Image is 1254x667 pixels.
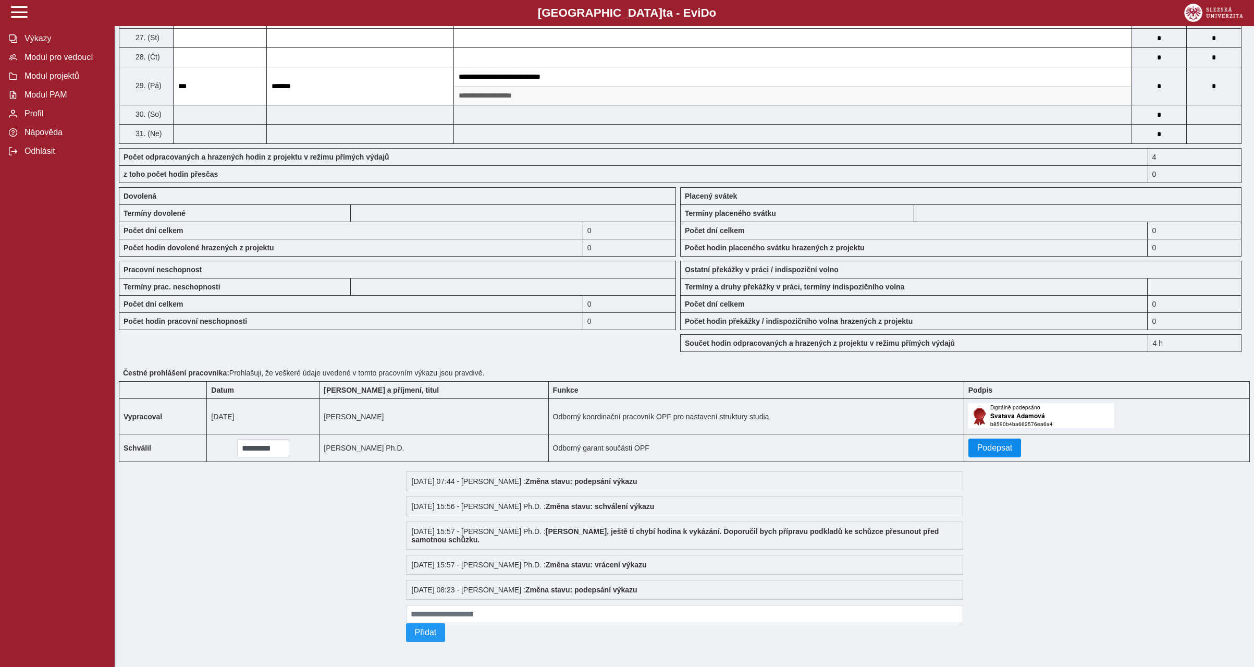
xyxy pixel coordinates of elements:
div: 0 [1148,312,1241,330]
span: 27. (St) [133,33,159,42]
span: 31. (Ne) [133,129,162,138]
b: [GEOGRAPHIC_DATA] a - Evi [31,6,1223,20]
b: Podpis [968,386,993,394]
span: 28. (Čt) [133,53,160,61]
span: Modul PAM [21,90,106,100]
b: Termíny prac. neschopnosti [124,283,220,291]
span: t [662,6,666,19]
span: Modul pro vedoucí [21,53,106,62]
b: Čestné prohlášení pracovníka: [123,369,229,377]
b: Změna stavu: podepsání výkazu [525,477,637,486]
span: [DATE] [211,413,234,421]
div: [DATE] 15:57 - [PERSON_NAME] Ph.D. : [406,555,963,575]
div: 0 [583,312,676,330]
div: [DATE] 08:23 - [PERSON_NAME] : [406,580,963,600]
b: Termíny a druhy překážky v práci, termíny indispozičního volna [685,283,904,291]
span: Modul projektů [21,71,106,81]
b: Počet dní celkem [124,226,183,235]
span: Přidat [415,628,437,637]
b: Schválil [124,444,151,452]
td: Odborný garant součásti OPF [548,434,964,462]
span: Profil [21,109,106,118]
div: 0 [583,239,676,257]
b: Změna stavu: podepsání výkazu [525,586,637,594]
b: Počet hodin překážky / indispozičního volna hrazených z projektu [685,317,913,325]
b: Změna stavu: schválení výkazu [546,502,655,511]
b: Počet dní celkem [685,300,744,308]
span: Odhlásit [21,147,106,156]
b: Součet hodin odpracovaných a hrazených z projektu v režimu přímých výdajů [685,339,955,347]
b: Termíny dovolené [124,209,186,217]
span: o [709,6,717,19]
div: 4 [1148,148,1241,165]
button: Přidat [406,623,446,642]
span: Nápověda [21,128,106,137]
b: Změna stavu: vrácení výkazu [546,561,647,569]
b: Vypracoval [124,413,162,421]
button: Podepsat [968,439,1022,457]
b: Počet hodin placeného svátku hrazených z projektu [685,244,865,252]
div: 4 h [1148,334,1241,352]
span: D [700,6,709,19]
b: Datum [211,386,234,394]
b: Pracovní neschopnost [124,265,202,274]
b: Počet dní celkem [124,300,183,308]
b: Placený svátek [685,192,737,200]
div: 0 [1148,165,1241,183]
td: [PERSON_NAME] [319,399,548,434]
td: [PERSON_NAME] Ph.D. [319,434,548,462]
b: Funkce [553,386,579,394]
b: Dovolená [124,192,156,200]
div: [DATE] 07:44 - [PERSON_NAME] : [406,471,963,491]
b: Počet odpracovaných a hrazených hodin z projektu v režimu přímých výdajů [124,153,389,161]
div: 0 [1148,239,1241,257]
b: Ostatní překážky v práci / indispoziční volno [685,265,839,274]
div: [DATE] 15:57 - [PERSON_NAME] Ph.D. : [406,522,963,550]
span: 30. (So) [133,110,162,118]
div: 0 [583,222,676,239]
b: [PERSON_NAME] a příjmení, titul [324,386,439,394]
b: Počet dní celkem [685,226,744,235]
div: 0 [1148,295,1241,312]
div: [DATE] 15:56 - [PERSON_NAME] Ph.D. : [406,496,963,516]
div: Prohlašuji, že veškeré údaje uvedené v tomto pracovním výkazu jsou pravdivé. [119,365,1250,381]
span: Výkazy [21,34,106,43]
div: 0 [583,295,676,312]
b: [PERSON_NAME], ještě ti chybí hodina k vykázání. Doporučil bych přípravu podkladů ke schůzce přes... [412,527,939,544]
img: logo_web_su.png [1184,4,1243,22]
b: Termíny placeného svátku [685,209,776,217]
span: Podepsat [977,443,1013,453]
div: 0 [1148,222,1241,239]
td: Odborný koordinační pracovník OPF pro nastavení struktury studia [548,399,964,434]
b: z toho počet hodin přesčas [124,170,218,178]
b: Počet hodin pracovní neschopnosti [124,317,247,325]
img: Digitálně podepsáno uživatelem [968,403,1114,428]
b: Počet hodin dovolené hrazených z projektu [124,244,274,252]
span: 29. (Pá) [133,81,162,90]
